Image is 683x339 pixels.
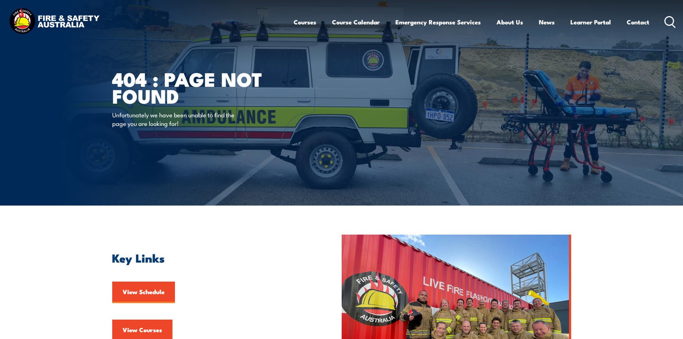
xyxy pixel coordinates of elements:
a: News [539,13,555,32]
a: Emergency Response Services [395,13,481,32]
a: Contact [627,13,649,32]
a: Course Calendar [332,13,380,32]
a: Learner Portal [570,13,611,32]
p: Unfortunately we have been unable to find the page you are looking for! [112,110,243,127]
a: View Schedule [112,282,175,303]
a: Courses [294,13,316,32]
h2: Key Links [112,253,309,263]
a: About Us [497,13,523,32]
h1: 404 : Page Not Found [112,70,289,104]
